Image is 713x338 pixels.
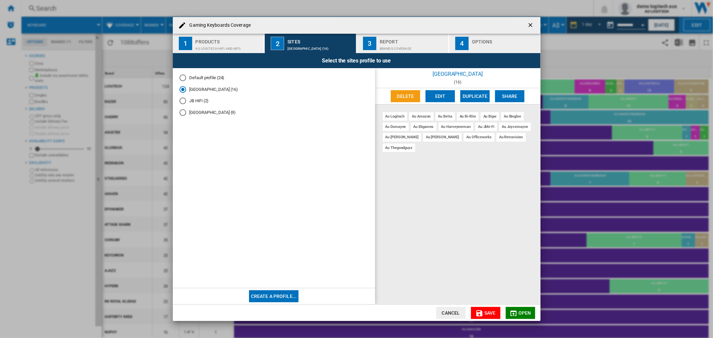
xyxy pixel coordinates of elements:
[375,68,541,80] div: [GEOGRAPHIC_DATA]
[484,310,496,316] span: Save
[524,19,538,32] button: getI18NText('BUTTONS.CLOSE_DIALOG')
[375,80,541,84] div: (16)
[472,36,538,43] div: Options
[481,112,499,121] div: au bigw
[464,133,494,141] div: au officeworks
[496,133,526,141] div: au retravision
[179,37,192,50] div: 1
[265,34,357,53] button: 2 Sites [GEOGRAPHIC_DATA] (16)
[423,133,462,141] div: au [PERSON_NAME]
[457,112,479,121] div: au bi-rite
[439,123,474,131] div: au harveynorman
[180,110,368,116] md-radio-button: New Zealand (9)
[196,43,261,50] div: AU LOGITECH:Hifi and mp3
[471,307,500,319] button: Save
[383,123,409,131] div: au domayne
[383,112,407,121] div: au logitech
[391,90,420,102] button: Delete
[180,86,368,93] md-radio-button: Australia (16)
[383,144,415,152] div: au thegoodguys
[518,310,531,316] span: Open
[455,37,469,50] div: 4
[460,90,490,102] button: Duplicate
[506,307,535,319] button: Open
[426,90,455,102] button: Edit
[501,112,524,121] div: au binglee
[249,290,299,302] button: Create a profile...
[499,123,531,131] div: au joycemayne
[380,43,446,50] div: Brands coverage
[186,22,251,29] h4: Gaming Keyboards Coverage
[495,90,524,102] button: Share
[196,36,261,43] div: Products
[287,43,353,50] div: [GEOGRAPHIC_DATA] (16)
[475,123,497,131] div: au jbhi-fi
[411,123,437,131] div: au ebgames
[436,112,455,121] div: au betta
[436,307,466,319] button: Cancel
[173,34,265,53] button: 1 Products AU LOGITECH:Hifi and mp3
[363,37,376,50] div: 3
[409,112,433,121] div: au amazon
[527,22,535,30] ng-md-icon: getI18NText('BUTTONS.CLOSE_DIALOG')
[271,37,284,50] div: 2
[357,34,449,53] button: 3 Report Brands coverage
[380,36,446,43] div: Report
[383,133,421,141] div: au [PERSON_NAME]
[287,36,353,43] div: Sites
[173,53,541,68] div: Select the sites profile to use
[449,34,541,53] button: 4 Options
[180,98,368,104] md-radio-button: JB HiFi (2)
[180,75,368,81] md-radio-button: Default profile (24)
